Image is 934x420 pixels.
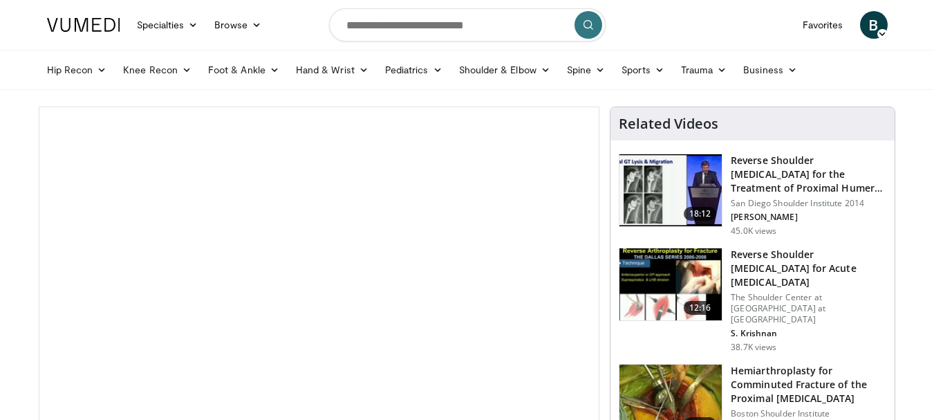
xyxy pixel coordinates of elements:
p: Boston Shoulder Institute [731,408,886,419]
a: Business [735,56,805,84]
p: San Diego Shoulder Institute 2014 [731,198,886,209]
a: 18:12 Reverse Shoulder [MEDICAL_DATA] for the Treatment of Proximal Humeral … San Diego Shoulder ... [619,154,886,237]
a: Knee Recon [115,56,200,84]
a: Trauma [673,56,736,84]
p: The Shoulder Center at [GEOGRAPHIC_DATA] at [GEOGRAPHIC_DATA] [731,292,886,325]
p: 45.0K views [731,226,776,237]
img: Q2xRg7exoPLTwO8X4xMDoxOjA4MTsiGN.150x105_q85_crop-smart_upscale.jpg [619,154,722,226]
h3: Hemiarthroplasty for Comminuted Fracture of the Proximal [MEDICAL_DATA] [731,364,886,405]
a: Hand & Wrist [288,56,377,84]
a: Shoulder & Elbow [451,56,559,84]
img: VuMedi Logo [47,18,120,32]
p: [PERSON_NAME] [731,212,886,223]
a: 12:16 Reverse Shoulder [MEDICAL_DATA] for Acute [MEDICAL_DATA] The Shoulder Center at [GEOGRAPHIC... [619,248,886,353]
a: Browse [206,11,270,39]
a: Spine [559,56,613,84]
a: Hip Recon [39,56,115,84]
h4: Related Videos [619,116,718,132]
a: Favorites [794,11,852,39]
input: Search topics, interventions [329,8,606,42]
img: butch_reverse_arthroplasty_3.png.150x105_q85_crop-smart_upscale.jpg [619,248,722,320]
h3: Reverse Shoulder [MEDICAL_DATA] for the Treatment of Proximal Humeral … [731,154,886,195]
h3: Reverse Shoulder [MEDICAL_DATA] for Acute [MEDICAL_DATA] [731,248,886,289]
span: 12:16 [684,301,717,315]
a: Pediatrics [377,56,451,84]
a: Specialties [129,11,207,39]
a: Foot & Ankle [200,56,288,84]
span: 18:12 [684,207,717,221]
p: 38.7K views [731,342,776,353]
a: B [860,11,888,39]
a: Sports [613,56,673,84]
p: S. Krishnan [731,328,886,339]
